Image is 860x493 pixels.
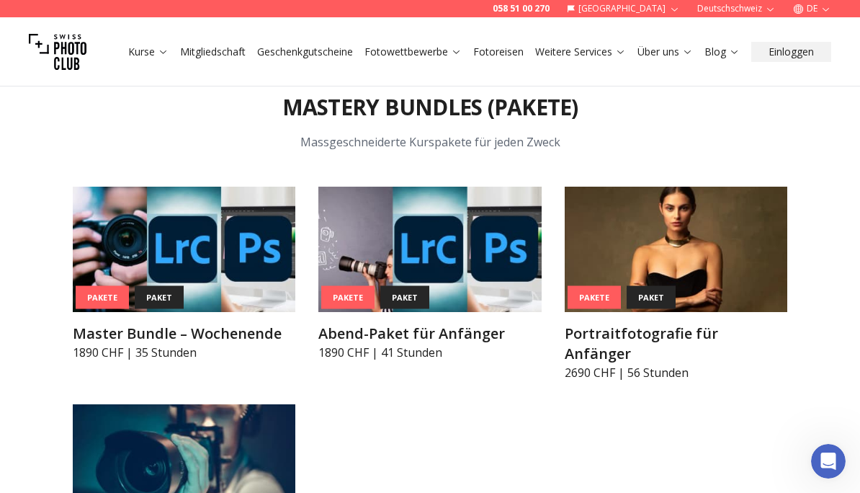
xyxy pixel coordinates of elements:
div: Pakete [76,285,129,309]
div: Osan • Vor 2T [23,161,84,169]
h3: Master Bundle – Wochenende [73,324,295,344]
button: Mitgliedschaft [174,42,251,62]
div: Pakete [321,285,375,309]
h3: Portraitfotografie für Anfänger [565,324,787,364]
h1: Osan [70,7,99,18]
button: Geschenkgutscheine [251,42,359,62]
a: Master Bundle – WochenendePaketepaketMaster Bundle – Wochenende1890 CHF | 35 Stunden [73,187,295,361]
a: Fotowettbewerbe [364,45,462,59]
p: 1890 CHF | 41 Stunden [318,344,541,361]
button: Blog [699,42,745,62]
button: Fotowettbewerbe [359,42,467,62]
button: Über uns [632,42,699,62]
a: 058 51 00 270 [493,3,550,14]
span: Osan [35,178,61,187]
button: go back [9,6,37,33]
div: Osan sagt… [12,98,277,303]
button: Fotoreisen [467,42,529,62]
span: • Vor 2T [61,178,104,187]
p: 1890 CHF | 35 Stunden [73,344,295,361]
img: Portraitfotografie für Anfänger [565,187,787,312]
a: Geschenkgutscheine [257,45,353,59]
button: Kurse [122,42,174,62]
div: paket [627,285,676,309]
button: Übermitteln [230,234,259,263]
div: Pakete [568,285,621,309]
img: Abend-Paket für Anfänger [318,187,541,312]
div: Salut 😀 Jetez-y un coup d'œil! contactez-nous pour plus d'informations. [23,107,225,149]
a: Über uns [637,45,693,59]
p: Vor 45m aktiv [70,18,135,32]
input: Enter your email [29,234,230,263]
h3: Abend-Paket für Anfänger [318,324,541,344]
div: paket [380,285,429,309]
a: Kurse [128,45,169,59]
a: Abend-Paket für AnfängerPaketepaketAbend-Paket für Anfänger1890 CHF | 41 Stunden [318,187,541,361]
p: 2690 CHF | 56 Stunden [565,364,787,381]
button: Home [225,6,253,33]
a: Portraitfotografie für AnfängerPaketepaketPortraitfotografie für Anfänger2690 CHF | 56 Stunden [565,187,787,381]
img: Swiss photo club [29,23,86,81]
div: paket [135,285,184,309]
img: Master Bundle – Wochenende [73,187,295,312]
div: Schließen [253,6,279,32]
button: Weitere Services [529,42,632,62]
img: Profile image for Osan [41,8,64,31]
a: Blog [704,45,740,59]
button: Einloggen [751,42,831,62]
a: Weitere Services [535,45,626,59]
img: Profile image for Osan [12,174,29,192]
a: Mitgliedschaft [180,45,246,59]
div: Email [29,216,259,231]
iframe: Intercom live chat [811,444,846,479]
h2: Mastery Bundles (Pakete) [282,94,578,120]
a: Fotoreisen [473,45,524,59]
span: Massgeschneiderte Kurspakete für jeden Zweck [300,134,560,150]
div: Salut 😀 Jetez-y un coup d'œil! contactez-nous pour plus d'informations.Osan • Vor 2T [12,98,236,158]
